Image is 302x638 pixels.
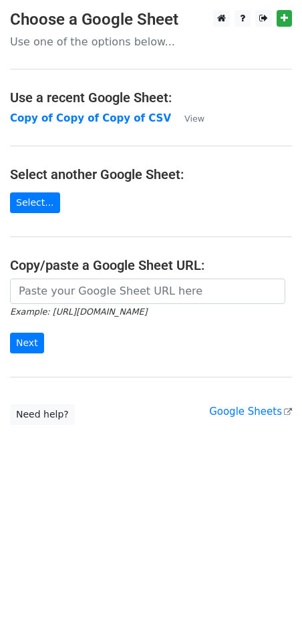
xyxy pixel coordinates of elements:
[10,10,292,29] h3: Choose a Google Sheet
[184,114,204,124] small: View
[10,166,292,182] h4: Select another Google Sheet:
[10,257,292,273] h4: Copy/paste a Google Sheet URL:
[10,112,171,124] a: Copy of Copy of Copy of CSV
[10,192,60,213] a: Select...
[10,333,44,353] input: Next
[209,406,292,418] a: Google Sheets
[171,112,204,124] a: View
[10,279,285,304] input: Paste your Google Sheet URL here
[10,35,292,49] p: Use one of the options below...
[10,90,292,106] h4: Use a recent Google Sheet:
[10,307,147,317] small: Example: [URL][DOMAIN_NAME]
[10,404,75,425] a: Need help?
